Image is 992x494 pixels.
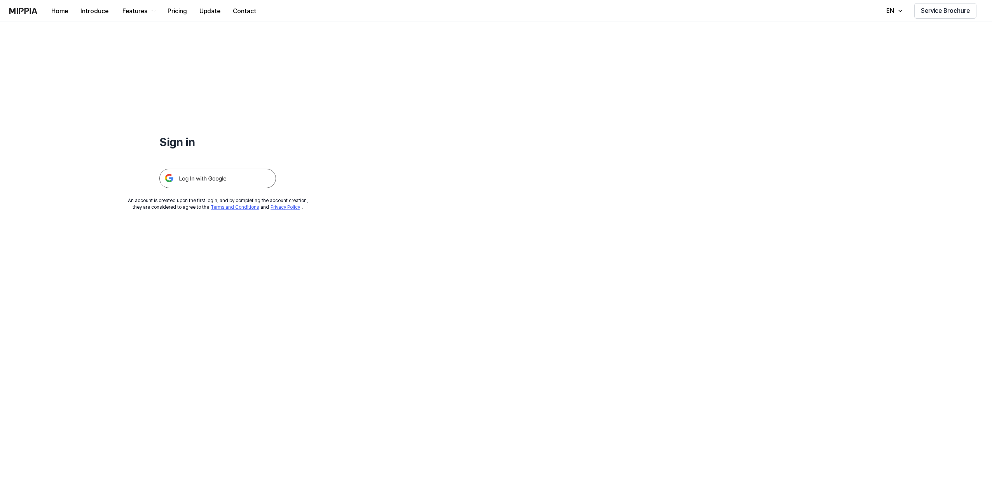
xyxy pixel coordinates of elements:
button: Home [45,3,74,19]
img: logo [9,8,37,14]
button: Contact [227,3,262,19]
h1: Sign in [159,134,276,150]
button: Update [193,3,227,19]
button: Pricing [161,3,193,19]
img: 구글 로그인 버튼 [159,169,276,188]
button: Service Brochure [914,3,976,19]
a: Update [193,0,227,22]
div: An account is created upon the first login, and by completing the account creation, they are cons... [128,197,308,211]
a: Privacy Policy [271,204,300,210]
button: EN [878,3,908,19]
a: Terms and Conditions [211,204,259,210]
div: EN [885,6,896,16]
button: Introduce [74,3,115,19]
button: Features [115,3,161,19]
div: Features [121,7,149,16]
